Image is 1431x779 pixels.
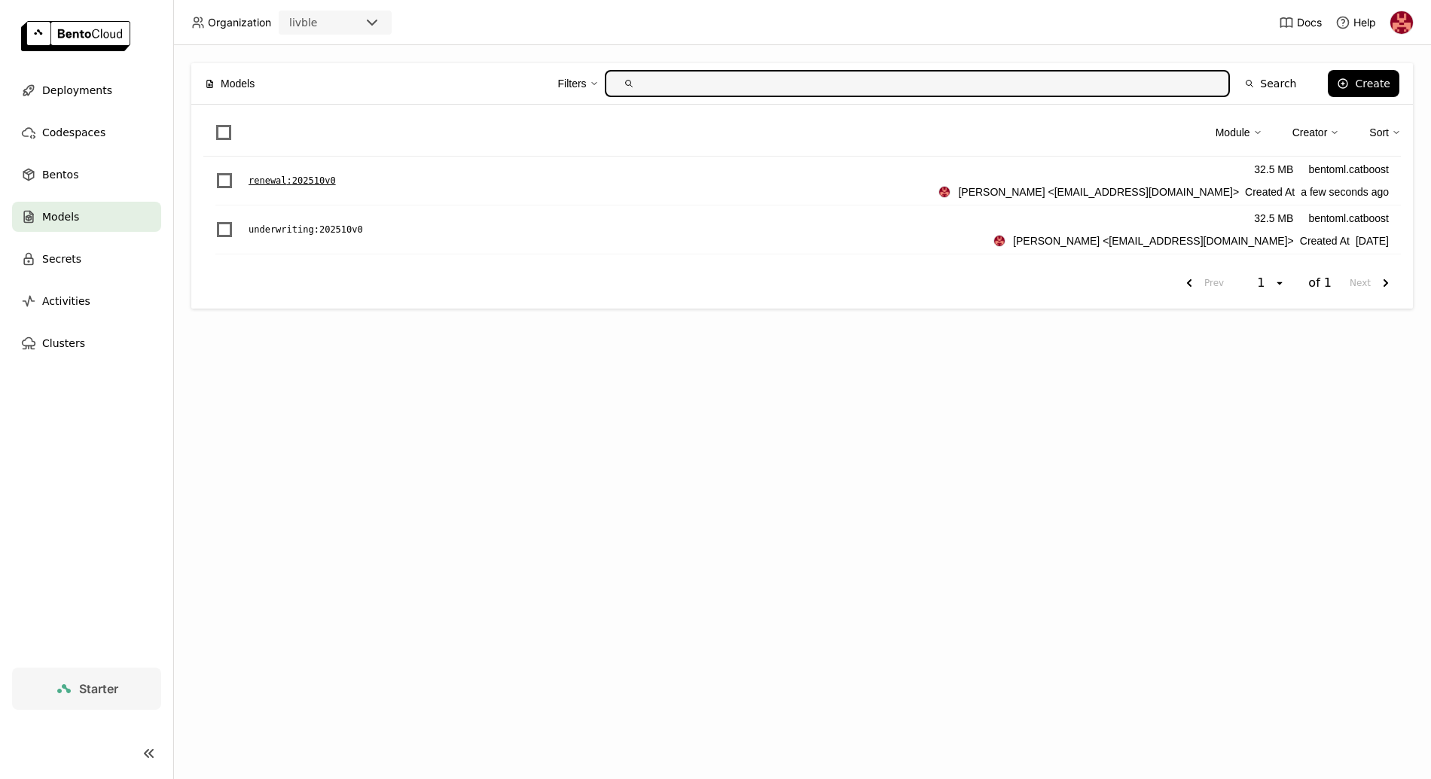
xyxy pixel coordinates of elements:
[12,202,161,232] a: Models
[1279,15,1322,30] a: Docs
[42,123,105,141] span: Codespaces
[12,244,161,274] a: Secrets
[42,250,81,268] span: Secrets
[12,75,161,105] a: Deployments
[12,286,161,316] a: Activities
[208,16,271,29] span: Organization
[21,21,130,51] img: logo
[79,681,118,696] span: Starter
[319,16,320,31] input: Selected livble.
[1390,11,1413,34] img: Uri Vinetz
[42,292,90,310] span: Activities
[289,15,317,30] div: livble
[1297,16,1322,29] span: Docs
[12,117,161,148] a: Codespaces
[42,166,78,184] span: Bentos
[12,160,161,190] a: Bentos
[12,328,161,358] a: Clusters
[1335,15,1376,30] div: Help
[42,81,112,99] span: Deployments
[1353,16,1376,29] span: Help
[42,334,85,352] span: Clusters
[42,208,79,226] span: Models
[12,668,161,710] a: Starter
